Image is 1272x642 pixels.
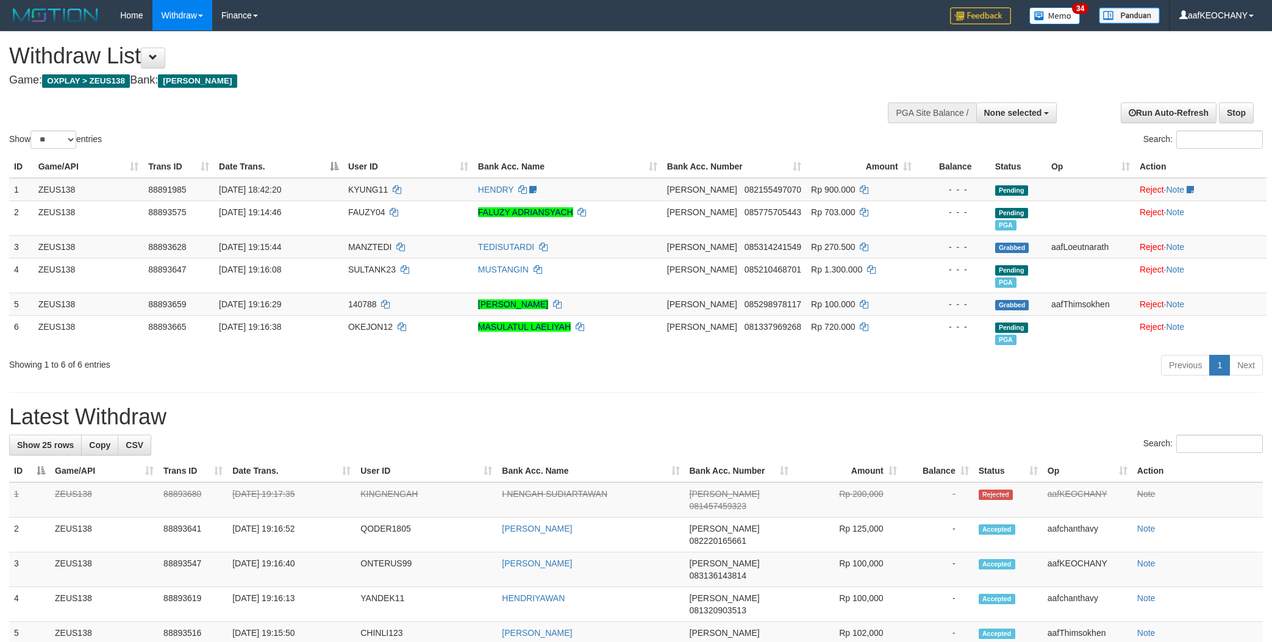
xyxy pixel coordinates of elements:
th: Op: activate to sort column ascending [1043,460,1132,482]
a: HENDRY [478,185,514,194]
td: · [1135,258,1267,293]
span: [PERSON_NAME] [667,299,737,309]
td: - [902,518,974,552]
td: 2 [9,518,50,552]
span: 88893628 [148,242,186,252]
span: [DATE] 18:42:20 [219,185,281,194]
span: Pending [995,265,1028,276]
span: CSV [126,440,143,450]
h1: Latest Withdraw [9,405,1263,429]
th: Date Trans.: activate to sort column ascending [227,460,356,482]
td: Rp 100,000 [793,552,902,587]
span: Accepted [979,524,1015,535]
td: · [1135,235,1267,258]
td: 88893547 [159,552,227,587]
div: - - - [921,241,985,253]
a: Note [1166,322,1184,332]
td: 88893619 [159,587,227,622]
td: 4 [9,258,34,293]
span: [DATE] 19:14:46 [219,207,281,217]
div: - - - [921,263,985,276]
td: ZEUS138 [34,315,144,350]
span: Pending [995,185,1028,196]
span: Rp 1.300.000 [811,265,862,274]
th: Action [1132,460,1263,482]
td: · [1135,178,1267,201]
a: MUSTANGIN [478,265,529,274]
span: Copy 083136143814 to clipboard [690,571,746,580]
td: ZEUS138 [34,258,144,293]
h1: Withdraw List [9,44,836,68]
td: Rp 125,000 [793,518,902,552]
span: Copy 082220165661 to clipboard [690,536,746,546]
td: ZEUS138 [34,235,144,258]
span: MANZTEDI [348,242,392,252]
span: Copy 085775705443 to clipboard [745,207,801,217]
span: Rp 270.500 [811,242,855,252]
td: [DATE] 19:16:40 [227,552,356,587]
a: CSV [118,435,151,455]
span: [DATE] 19:15:44 [219,242,281,252]
span: 88891985 [148,185,186,194]
label: Search: [1143,130,1263,149]
td: 1 [9,482,50,518]
span: [PERSON_NAME] [667,265,737,274]
span: Marked by aafsolysreylen [995,335,1017,345]
span: SULTANK23 [348,265,396,274]
span: Rp 100.000 [811,299,855,309]
a: Note [1166,207,1184,217]
img: MOTION_logo.png [9,6,102,24]
th: Balance: activate to sort column ascending [902,460,974,482]
span: OKEJON12 [348,322,393,332]
div: - - - [921,206,985,218]
div: PGA Site Balance / [888,102,976,123]
th: Bank Acc. Name: activate to sort column ascending [473,155,662,178]
th: User ID: activate to sort column ascending [356,460,497,482]
div: - - - [921,184,985,196]
a: Reject [1140,242,1164,252]
label: Show entries [9,130,102,149]
th: Bank Acc. Number: activate to sort column ascending [685,460,793,482]
span: Grabbed [995,243,1029,253]
span: Copy 085298978117 to clipboard [745,299,801,309]
td: · [1135,293,1267,315]
span: Copy 081457459323 to clipboard [690,501,746,511]
span: Rp 900.000 [811,185,855,194]
span: [PERSON_NAME] [690,593,760,603]
th: Date Trans.: activate to sort column descending [214,155,343,178]
span: OXPLAY > ZEUS138 [42,74,130,88]
a: Reject [1140,322,1164,332]
a: Copy [81,435,118,455]
td: [DATE] 19:16:52 [227,518,356,552]
td: Rp 100,000 [793,587,902,622]
td: aafKEOCHANY [1043,552,1132,587]
td: · [1135,315,1267,350]
a: Next [1229,355,1263,376]
span: Copy [89,440,110,450]
span: [PERSON_NAME] [690,628,760,638]
td: 1 [9,178,34,201]
a: Stop [1219,102,1254,123]
a: [PERSON_NAME] [502,558,572,568]
span: Grabbed [995,300,1029,310]
td: 3 [9,235,34,258]
a: Note [1166,242,1184,252]
span: 88893575 [148,207,186,217]
a: Note [1166,265,1184,274]
td: - [902,587,974,622]
a: Reject [1140,185,1164,194]
span: 88893647 [148,265,186,274]
th: Op: activate to sort column ascending [1046,155,1135,178]
th: User ID: activate to sort column ascending [343,155,473,178]
span: FAUZY04 [348,207,385,217]
td: 5 [9,293,34,315]
a: TEDISUTARDI [478,242,534,252]
a: Run Auto-Refresh [1121,102,1217,123]
span: Rp 703.000 [811,207,855,217]
td: ZEUS138 [50,587,159,622]
input: Search: [1176,435,1263,453]
td: aafLoeutnarath [1046,235,1135,258]
a: Note [1166,185,1184,194]
td: [DATE] 19:17:35 [227,482,356,518]
th: Status [990,155,1046,178]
